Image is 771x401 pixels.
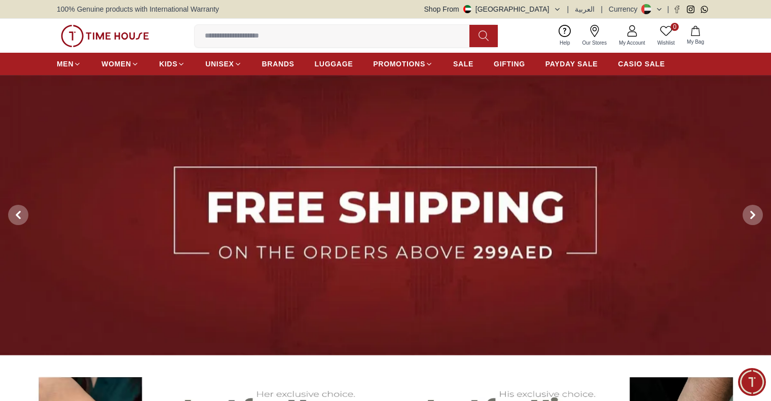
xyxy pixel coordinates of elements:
[701,6,708,13] a: Whatsapp
[618,59,665,69] span: CASIO SALE
[609,4,642,14] div: Currency
[424,4,561,14] button: Shop From[GEOGRAPHIC_DATA]
[681,24,710,48] button: My Bag
[618,55,665,73] a: CASIO SALE
[315,55,353,73] a: LUGGAGE
[615,39,649,47] span: My Account
[57,4,219,14] span: 100% Genuine products with International Warranty
[159,59,177,69] span: KIDS
[738,368,766,396] div: Chat Widget
[567,4,569,14] span: |
[57,59,74,69] span: MEN
[545,59,598,69] span: PAYDAY SALE
[205,59,234,69] span: UNISEX
[556,39,574,47] span: Help
[667,4,669,14] span: |
[545,55,598,73] a: PAYDAY SALE
[554,23,576,49] a: Help
[61,25,149,47] img: ...
[687,6,694,13] a: Instagram
[578,39,611,47] span: Our Stores
[315,59,353,69] span: LUGGAGE
[575,4,595,14] button: العربية
[262,59,295,69] span: BRANDS
[601,4,603,14] span: |
[101,55,139,73] a: WOMEN
[373,59,425,69] span: PROMOTIONS
[205,55,241,73] a: UNISEX
[671,23,679,31] span: 0
[57,55,81,73] a: MEN
[453,59,473,69] span: SALE
[673,6,681,13] a: Facebook
[651,23,681,49] a: 0Wishlist
[101,59,131,69] span: WOMEN
[262,55,295,73] a: BRANDS
[463,5,471,13] img: United Arab Emirates
[576,23,613,49] a: Our Stores
[159,55,185,73] a: KIDS
[494,55,525,73] a: GIFTING
[373,55,433,73] a: PROMOTIONS
[653,39,679,47] span: Wishlist
[453,55,473,73] a: SALE
[494,59,525,69] span: GIFTING
[683,38,708,46] span: My Bag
